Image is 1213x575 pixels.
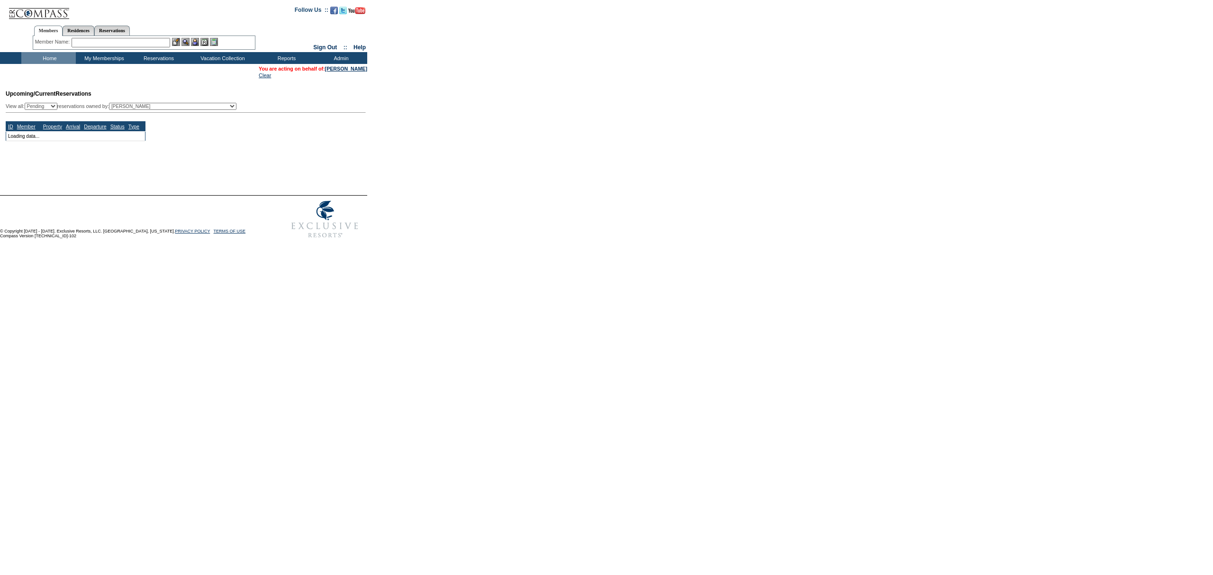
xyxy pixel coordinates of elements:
a: PRIVACY POLICY [175,229,210,234]
a: Subscribe to our YouTube Channel [348,9,365,15]
td: Reservations [130,52,185,64]
img: Subscribe to our YouTube Channel [348,7,365,14]
a: Property [43,124,62,129]
a: Departure [84,124,106,129]
a: Help [353,44,366,51]
td: Loading data... [6,131,145,141]
a: ID [8,124,13,129]
img: View [181,38,190,46]
td: Reports [258,52,313,64]
span: Upcoming/Current [6,90,55,97]
a: Sign Out [313,44,337,51]
img: Impersonate [191,38,199,46]
img: Follow us on Twitter [339,7,347,14]
a: Become our fan on Facebook [330,9,338,15]
span: You are acting on behalf of: [259,66,367,72]
div: Member Name: [35,38,72,46]
span: :: [344,44,347,51]
a: Status [110,124,125,129]
a: [PERSON_NAME] [325,66,367,72]
span: Reservations [6,90,91,97]
img: Become our fan on Facebook [330,7,338,14]
td: Admin [313,52,367,64]
a: Members [34,26,63,36]
a: Follow us on Twitter [339,9,347,15]
td: My Memberships [76,52,130,64]
a: Clear [259,72,271,78]
td: Vacation Collection [185,52,258,64]
a: Residences [63,26,94,36]
img: Reservations [200,38,208,46]
div: View all: reservations owned by: [6,103,241,110]
td: Home [21,52,76,64]
a: Member [17,124,36,129]
img: Exclusive Resorts [282,196,367,243]
img: b_calculator.gif [210,38,218,46]
img: b_edit.gif [172,38,180,46]
a: TERMS OF USE [214,229,246,234]
a: Reservations [94,26,130,36]
a: Arrival [66,124,80,129]
td: Follow Us :: [295,6,328,17]
a: Type [128,124,139,129]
